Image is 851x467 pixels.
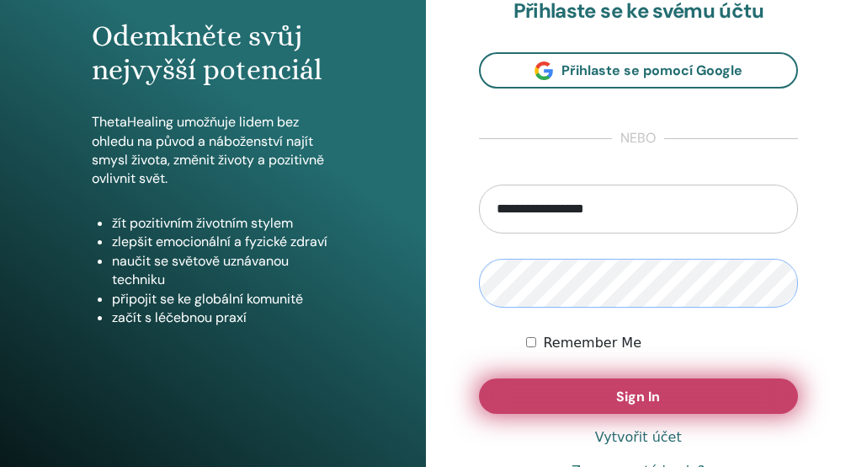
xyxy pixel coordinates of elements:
p: ThetaHealing umožňuje lidem bez ohledu na původ a náboženství najít smysl života, změnit životy a... [92,113,333,189]
a: Přihlaste se pomocí Google [479,52,799,89]
li: připojit se ke globální komunitě [112,290,333,309]
li: naučit se světově uznávanou techniku [112,252,333,290]
span: nebo [612,129,664,149]
li: žít pozitivním životním stylem [112,214,333,233]
span: Přihlaste se pomocí Google [561,62,742,79]
a: Vytvořit účet [595,427,682,448]
button: Sign In [479,378,799,414]
span: Sign In [616,388,660,405]
li: začít s léčebnou praxí [112,309,333,327]
label: Remember Me [543,333,641,353]
li: zlepšit emocionální a fyzické zdraví [112,233,333,251]
h1: Odemkněte svůj nejvyšší potenciál [92,19,333,89]
div: Keep me authenticated indefinitely or until I manually logout [526,333,798,353]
